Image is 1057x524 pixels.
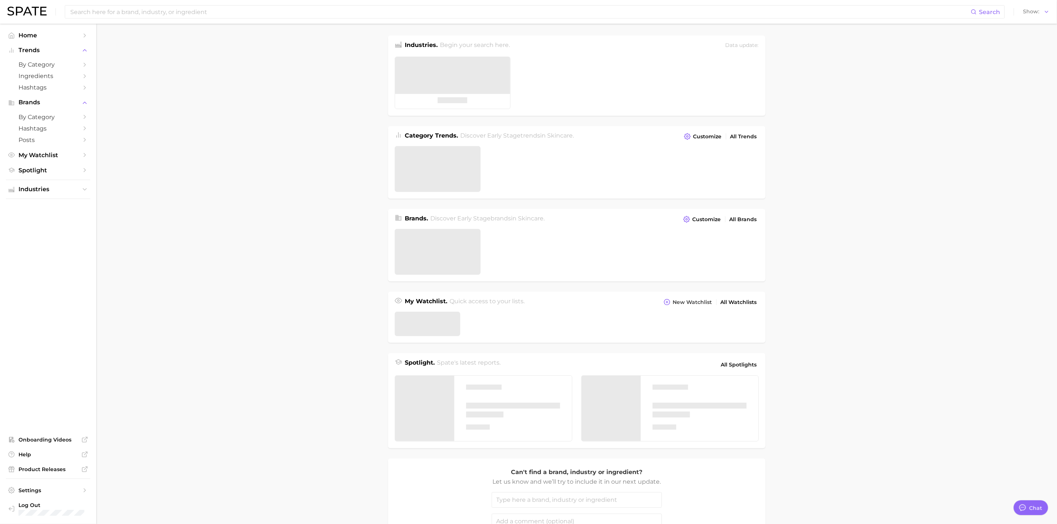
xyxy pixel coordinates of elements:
span: Customize [693,216,721,223]
span: All Brands [730,216,757,223]
a: Hashtags [6,123,90,134]
span: skincare [547,132,573,139]
span: Posts [18,136,78,143]
button: Customize [682,131,723,142]
span: My Watchlist [18,152,78,159]
span: All Spotlights [721,360,757,369]
span: Brands . [405,215,428,222]
span: Category Trends . [405,132,458,139]
img: SPATE [7,7,47,16]
a: Posts [6,134,90,146]
h2: Spate's latest reports. [437,358,501,371]
button: Brands [6,97,90,108]
span: All Trends [730,133,757,140]
p: Can't find a brand, industry or ingredient? [492,467,662,477]
span: Discover Early Stage trends in . [460,132,574,139]
a: My Watchlist [6,149,90,161]
span: Hashtags [18,84,78,91]
span: Show [1023,10,1039,14]
a: All Brands [728,214,759,224]
h1: Spotlight. [405,358,435,371]
a: Settings [6,485,90,496]
a: Spotlight [6,165,90,176]
span: Product Releases [18,466,78,473]
button: Industries [6,184,90,195]
h2: Begin your search here. [440,41,510,51]
h2: Quick access to your lists. [450,297,525,307]
span: Ingredients [18,72,78,80]
button: New Watchlist [662,297,714,307]
span: Discover Early Stage brands in . [430,215,545,222]
h1: My Watchlist. [405,297,448,307]
span: New Watchlist [673,299,712,305]
p: Let us know and we’ll try to include it in our next update. [492,477,662,487]
a: Hashtags [6,82,90,93]
span: skincare [518,215,543,222]
a: by Category [6,59,90,70]
span: Settings [18,487,78,494]
span: Help [18,451,78,458]
span: by Category [18,61,78,68]
a: Log out. Currently logged in with e-mail jdurbin@soldejaneiro.com. [6,500,90,518]
input: Search here for a brand, industry, or ingredient [70,6,971,18]
a: Onboarding Videos [6,434,90,445]
h1: Industries. [405,41,438,51]
span: Industries [18,186,78,193]
a: Product Releases [6,464,90,475]
span: Trends [18,47,78,54]
input: Type here a brand, industry or ingredient [492,492,662,508]
span: Home [18,32,78,39]
a: by Category [6,111,90,123]
span: Search [979,9,1000,16]
a: Home [6,30,90,41]
a: All Trends [728,132,759,142]
a: Ingredients [6,70,90,82]
span: Customize [693,133,722,140]
div: Data update: [726,41,759,51]
button: Show [1021,7,1051,17]
a: Help [6,449,90,460]
span: Hashtags [18,125,78,132]
button: Customize [681,214,723,224]
span: Log Out [18,502,87,508]
span: Onboarding Videos [18,436,78,443]
span: Spotlight [18,167,78,174]
span: All Watchlists [721,299,757,305]
span: Brands [18,99,78,106]
button: Trends [6,45,90,56]
a: All Watchlists [719,297,759,307]
a: All Spotlights [719,358,759,371]
span: by Category [18,114,78,121]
